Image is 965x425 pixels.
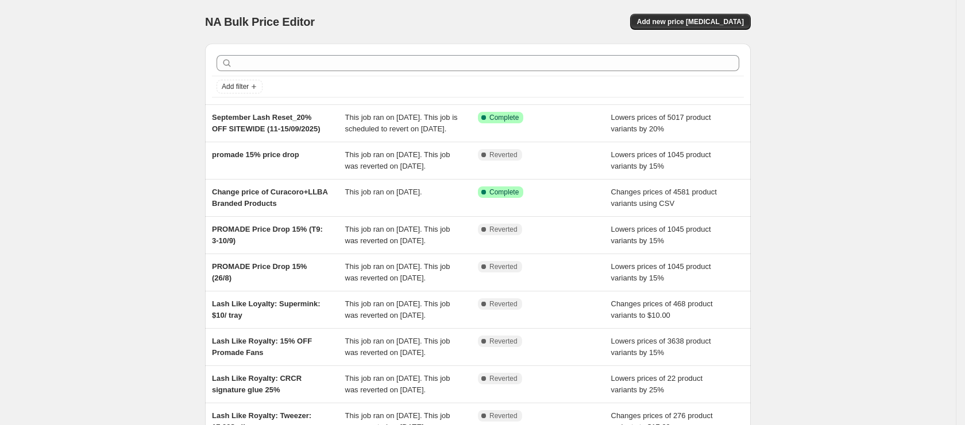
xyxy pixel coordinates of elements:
[345,374,450,394] span: This job ran on [DATE]. This job was reverted on [DATE].
[345,225,450,245] span: This job ran on [DATE]. This job was reverted on [DATE].
[345,262,450,282] span: This job ran on [DATE]. This job was reverted on [DATE].
[345,188,422,196] span: This job ran on [DATE].
[489,113,519,122] span: Complete
[345,113,458,133] span: This job ran on [DATE]. This job is scheduled to revert on [DATE].
[489,262,518,271] span: Reverted
[611,188,717,208] span: Changes prices of 4581 product variants using CSV
[611,150,711,170] span: Lowers prices of 1045 product variants by 15%
[611,113,711,133] span: Lowers prices of 5017 product variants by 20%
[212,113,321,133] span: September Lash Reset_20% OFF SITEWIDE (11-15/09/2025)
[345,337,450,357] span: This job ran on [DATE]. This job was reverted on [DATE].
[611,374,703,394] span: Lowers prices of 22 product variants by 25%
[222,82,249,91] span: Add filter
[630,14,751,30] button: Add new price [MEDICAL_DATA]
[212,150,299,159] span: promade 15% price drop
[489,225,518,234] span: Reverted
[489,374,518,383] span: Reverted
[212,262,307,282] span: PROMADE Price Drop 15% (26/8)
[611,225,711,245] span: Lowers prices of 1045 product variants by 15%
[489,150,518,159] span: Reverted
[217,80,263,93] button: Add filter
[489,337,518,346] span: Reverted
[345,299,450,319] span: This job ran on [DATE]. This job was reverted on [DATE].
[611,299,713,319] span: Changes prices of 468 product variants to $10.00
[489,188,519,197] span: Complete
[212,299,321,319] span: Lash Like Loyalty: Supermink: $10/ tray
[212,374,302,394] span: Lash Like Royalty: CRCR signature glue 25%
[345,150,450,170] span: This job ran on [DATE]. This job was reverted on [DATE].
[611,262,711,282] span: Lowers prices of 1045 product variants by 15%
[212,225,323,245] span: PROMADE Price Drop 15% (T9: 3-10/9)
[611,337,711,357] span: Lowers prices of 3638 product variants by 15%
[489,299,518,309] span: Reverted
[205,15,315,28] span: NA Bulk Price Editor
[212,337,312,357] span: Lash Like Royalty: 15% OFF Promade Fans
[637,17,744,26] span: Add new price [MEDICAL_DATA]
[212,188,327,208] span: Change price of Curacoro+LLBA Branded Products
[489,411,518,420] span: Reverted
